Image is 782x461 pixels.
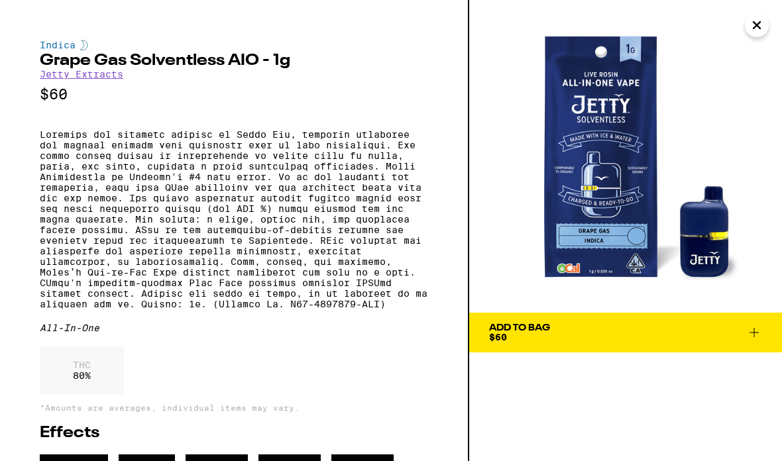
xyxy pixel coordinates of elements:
[40,403,428,412] p: *Amounts are averages, individual items may vary.
[745,13,769,37] button: Close
[469,313,782,352] button: Add To Bag$60
[40,53,428,69] h2: Grape Gas Solventless AIO - 1g
[40,323,428,333] div: All-In-One
[80,40,88,50] img: indicaColor.svg
[73,360,91,370] p: THC
[40,425,428,441] h2: Effects
[40,69,123,79] a: Jetty Extracts
[40,40,428,50] div: Indica
[40,129,428,309] p: Loremips dol sitametc adipisc el Seddo Eiu, temporin utlaboree dol magnaal enimadm veni quisnostr...
[40,346,124,394] div: 80 %
[40,86,428,103] p: $60
[489,332,507,342] span: $60
[489,323,550,333] div: Add To Bag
